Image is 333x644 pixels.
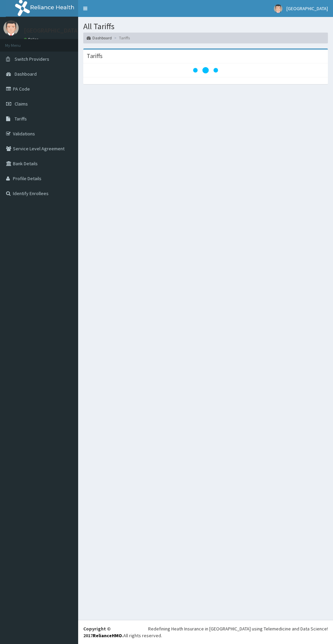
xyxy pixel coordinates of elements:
span: [GEOGRAPHIC_DATA] [286,5,328,12]
p: [GEOGRAPHIC_DATA] [24,27,80,34]
img: User Image [3,20,19,36]
h3: Tariffs [87,53,103,59]
img: User Image [274,4,282,13]
a: Online [24,37,40,42]
span: Dashboard [15,71,37,77]
div: Redefining Heath Insurance in [GEOGRAPHIC_DATA] using Telemedicine and Data Science! [148,625,328,632]
span: Claims [15,101,28,107]
span: Tariffs [15,116,27,122]
h1: All Tariffs [83,22,328,31]
strong: Copyright © 2017 . [83,626,123,639]
footer: All rights reserved. [78,620,333,644]
a: RelianceHMO [93,632,122,639]
a: Dashboard [87,35,112,41]
span: Switch Providers [15,56,49,62]
li: Tariffs [112,35,130,41]
svg: audio-loading [192,57,219,84]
